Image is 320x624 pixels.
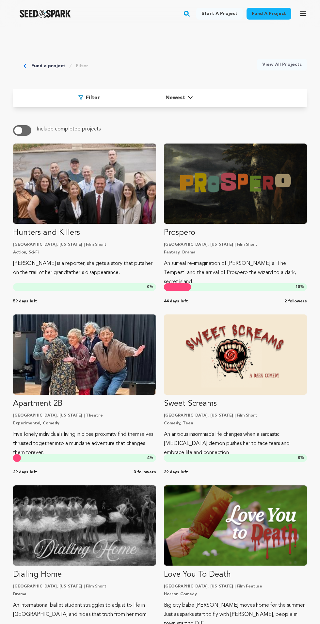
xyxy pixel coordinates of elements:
span: % [147,455,153,461]
p: Five lonely individuals living in close proximity find themselves thrusted together into a mundan... [13,430,156,457]
p: Fantasy, Drama [164,250,307,255]
a: Fund a project [247,8,291,20]
span: 29 days left [164,470,188,475]
span: 4 [147,456,149,460]
p: Comedy, Teen [164,421,307,426]
img: Seed&Spark Logo Dark Mode [20,10,71,18]
p: Hunters and Killers [13,228,156,238]
p: [GEOGRAPHIC_DATA], [US_STATE] | Film Feature [164,584,307,589]
p: An surreal re-imagination of [PERSON_NAME]'s 'The Tempest' and the arrival of Prospero the wizard... [164,259,307,286]
span: % [147,284,153,290]
div: Breadcrumb [24,59,88,73]
span: 2 followers [284,299,307,304]
a: Filter [76,63,88,69]
p: [GEOGRAPHIC_DATA], [US_STATE] | Film Short [164,242,307,247]
a: Start a project [196,8,243,20]
img: Seed&Spark Funnel Icon [78,95,83,100]
p: Apartment 2B [13,399,156,409]
span: 3 followers [134,470,156,475]
a: Fund Apartment 2B [13,314,156,457]
span: 59 days left [13,299,37,304]
a: Fund Sweet Screams [164,314,307,457]
p: Horror, Comedy [164,592,307,597]
span: Filter [86,94,100,102]
span: 29 days left [13,470,37,475]
p: An international ballet student struggles to adjust to life in [GEOGRAPHIC_DATA] and hides that t... [13,601,156,619]
p: An anxious insomniac’s life changes when a sarcastic [MEDICAL_DATA] demon pushes her to face fear... [164,430,307,457]
p: Drama [13,592,156,597]
p: [PERSON_NAME] is a reporter, she gets a story that puts her on the trail of her grandfather's dis... [13,259,156,277]
p: Experimental, Comedy [13,421,156,426]
a: Fund Prospero [164,144,307,286]
p: [GEOGRAPHIC_DATA], [US_STATE] | Film Short [164,413,307,418]
a: Seed&Spark Homepage [20,10,71,18]
p: [GEOGRAPHIC_DATA], [US_STATE] | Film Short [13,584,156,589]
span: 44 days left [164,299,188,304]
span: 0 [298,456,300,460]
span: % [298,455,304,461]
a: View All Projects [257,59,307,70]
span: 0 [147,285,149,289]
span: 18 [296,285,300,289]
p: Dialing Home [13,570,156,580]
a: Fund a project [31,63,65,69]
span: Newest [166,94,185,102]
a: Fund Dialing Home [13,485,156,619]
p: [GEOGRAPHIC_DATA], [US_STATE] | Theatre [13,413,156,418]
a: Fund Hunters and Killers [13,144,156,277]
p: Sweet Screams [164,399,307,409]
span: % [296,284,304,290]
p: Action, Sci-Fi [13,250,156,255]
span: Include completed projects [37,127,101,132]
p: Prospero [164,228,307,238]
p: [GEOGRAPHIC_DATA], [US_STATE] | Film Short [13,242,156,247]
p: Love You To Death [164,570,307,580]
